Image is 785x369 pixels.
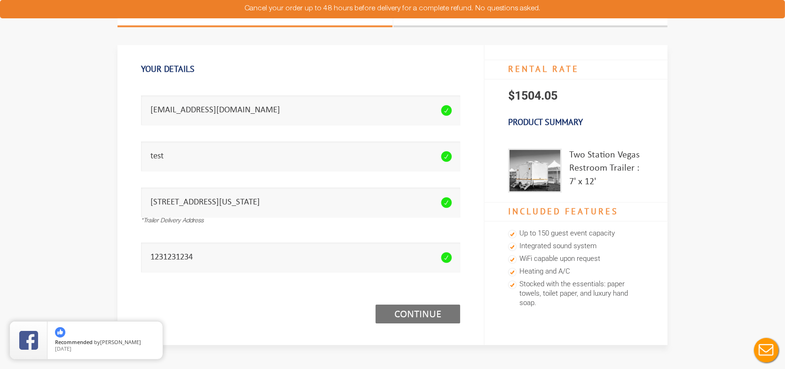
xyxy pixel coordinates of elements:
h4: Included Features [485,202,667,222]
img: Review Rating [19,331,38,350]
li: Up to 150 guest event capacity [508,228,644,240]
a: Continue [376,305,460,323]
img: thumbs up icon [55,327,65,338]
div: *Trailer Delivery Address [141,217,460,226]
span: [PERSON_NAME] [100,338,141,345]
button: Live Chat [747,331,785,369]
p: $1504.05 [485,79,667,112]
input: *Contact Number [141,243,460,272]
input: *Contact Name [141,141,460,171]
span: [DATE] [55,345,71,352]
li: WiFi capable upon request [508,253,644,266]
div: Two Station Vegas Restroom Trailer : 7' x 12' [569,149,644,193]
span: by [55,339,155,346]
input: *Email [141,95,460,125]
h1: Your Details [141,59,460,79]
li: Heating and A/C [508,266,644,278]
h4: RENTAL RATE [485,60,667,79]
li: Integrated sound system [508,240,644,253]
li: Stocked with the essentials: paper towels, toilet paper, and luxury hand soap. [508,278,644,310]
span: Recommended [55,338,93,345]
input: *Trailer Delivery Address [141,188,460,217]
h3: Product Summary [485,112,667,132]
